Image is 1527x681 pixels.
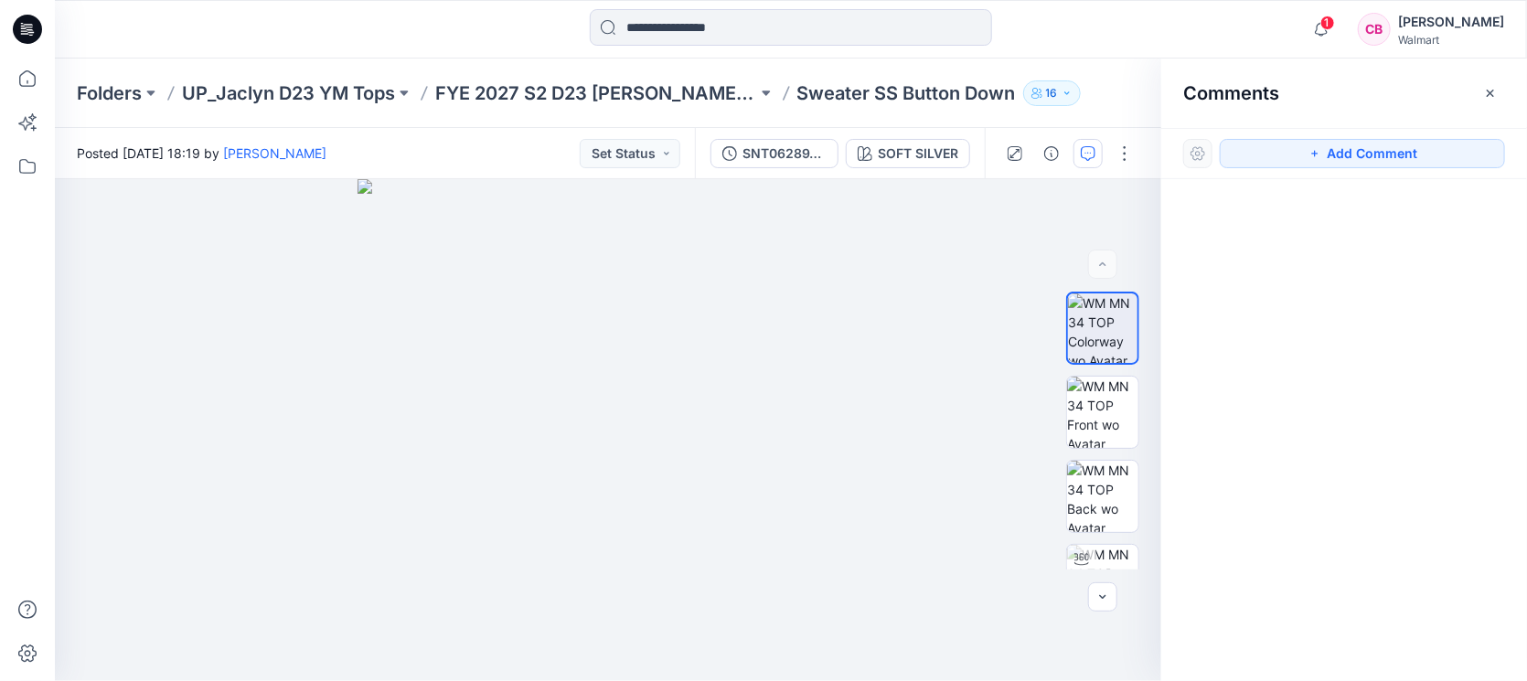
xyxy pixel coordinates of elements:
[1067,545,1138,616] img: WM MN 34 TOP Turntable with Avatar
[1398,33,1504,47] div: Walmart
[223,145,326,161] a: [PERSON_NAME]
[1067,377,1138,448] img: WM MN 34 TOP Front wo Avatar
[182,80,395,106] a: UP_Jaclyn D23 YM Tops
[1183,82,1279,104] h2: Comments
[1358,13,1391,46] div: CB
[1068,293,1137,363] img: WM MN 34 TOP Colorway wo Avatar
[1023,80,1081,106] button: 16
[1220,139,1505,168] button: Add Comment
[435,80,757,106] a: FYE 2027 S2 D23 [PERSON_NAME] YM Tops GT IMPORTS
[358,179,860,681] img: eyJhbGciOiJIUzI1NiIsImtpZCI6IjAiLCJzbHQiOiJzZXMiLCJ0eXAiOiJKV1QifQ.eyJkYXRhIjp7InR5cGUiOiJzdG9yYW...
[878,144,958,164] div: SOFT SILVER
[1067,461,1138,532] img: WM MN 34 TOP Back wo Avatar
[1320,16,1335,30] span: 1
[1398,11,1504,33] div: [PERSON_NAME]
[846,139,970,168] button: SOFT SILVER
[77,144,326,163] span: Posted [DATE] 18:19 by
[1046,83,1058,103] p: 16
[742,144,827,164] div: SNT06289_ADM_Mens Sweater SS Button Down
[710,139,838,168] button: SNT06289_ADM_Mens Sweater SS Button Down
[797,80,1016,106] p: Sweater SS Button Down
[1037,139,1066,168] button: Details
[77,80,142,106] a: Folders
